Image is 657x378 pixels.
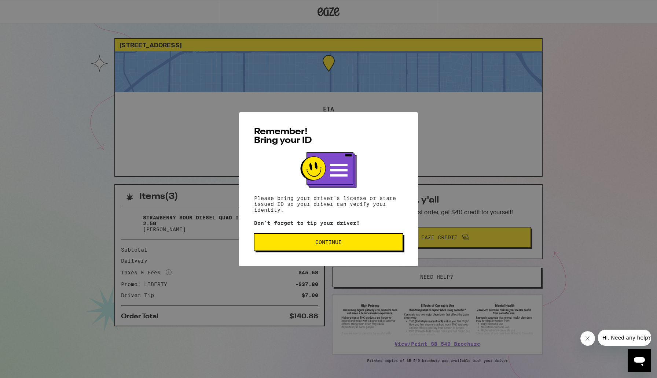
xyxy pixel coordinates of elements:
iframe: Close message [580,331,595,346]
p: Please bring your driver's license or state issued ID so your driver can verify your identity. [254,195,403,213]
iframe: Button to launch messaging window [628,349,651,372]
iframe: Message from company [598,330,651,346]
span: Remember! Bring your ID [254,127,312,145]
p: Don't forget to tip your driver! [254,220,403,226]
span: Continue [315,240,342,245]
button: Continue [254,233,403,251]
